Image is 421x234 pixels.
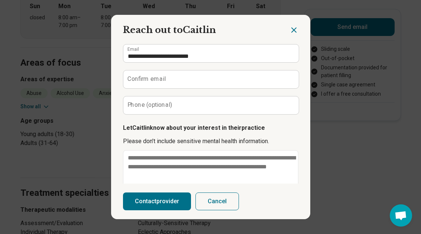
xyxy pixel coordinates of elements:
p: Please don’t include sensitive mental health information. [123,137,298,146]
label: Confirm email [127,76,166,82]
button: Close dialog [289,26,298,34]
button: Contactprovider [123,192,191,210]
label: Phone (optional) [127,102,172,108]
label: Email [127,47,139,52]
p: Let Caitlin know about your interest in their practice [123,123,298,132]
span: Reach out to Caitlin [123,24,216,35]
button: Cancel [195,192,239,210]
